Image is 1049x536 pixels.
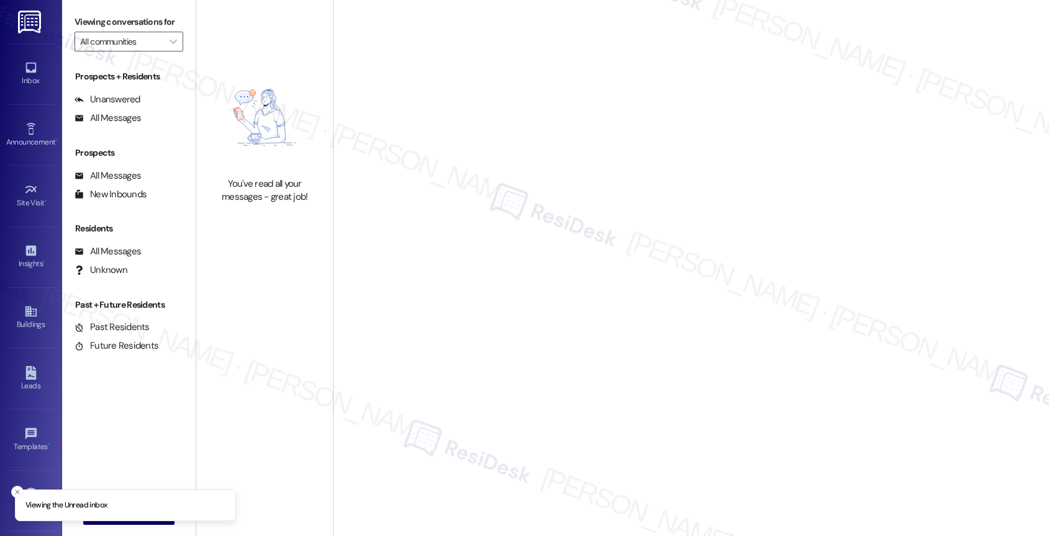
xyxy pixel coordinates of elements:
div: New Inbounds [75,188,147,201]
a: Inbox [6,57,56,91]
div: Past + Future Residents [62,298,196,311]
span: • [45,197,47,205]
a: Insights • [6,240,56,274]
img: empty-state [210,64,319,171]
p: Viewing the Unread inbox [25,500,107,511]
a: Account [6,484,56,517]
button: Close toast [11,486,24,498]
div: Prospects [62,146,196,159]
div: All Messages [75,112,141,125]
a: Buildings [6,301,56,334]
span: • [48,440,50,449]
i:  [170,37,176,47]
a: Site Visit • [6,179,56,213]
input: All communities [80,32,163,51]
div: Unanswered [75,93,140,106]
a: Templates • [6,423,56,457]
div: You've read all your messages - great job! [210,177,319,204]
div: Prospects + Residents [62,70,196,83]
div: Residents [62,222,196,235]
img: ResiDesk Logo [18,11,43,33]
div: Unknown [75,264,127,277]
div: Past Residents [75,321,150,334]
div: All Messages [75,169,141,182]
div: All Messages [75,245,141,258]
label: Viewing conversations for [75,12,183,32]
a: Leads [6,362,56,396]
span: • [43,257,45,266]
span: • [55,136,57,145]
div: Future Residents [75,339,158,352]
